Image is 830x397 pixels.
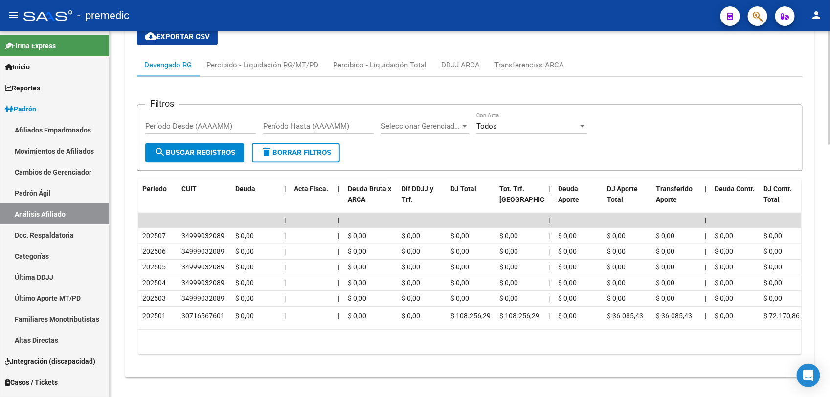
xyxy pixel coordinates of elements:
[145,30,157,42] mat-icon: cloud_download
[142,295,166,303] span: 202503
[142,232,166,240] span: 202507
[607,264,626,271] span: $ 0,00
[705,217,707,224] span: |
[145,97,179,111] h3: Filtros
[348,232,366,240] span: $ 0,00
[544,179,554,222] datatable-header-cell: |
[154,147,166,158] mat-icon: search
[495,179,544,222] datatable-header-cell: Tot. Trf. Bruto
[607,248,626,256] span: $ 0,00
[77,5,130,26] span: - premedic
[5,41,56,51] span: Firma Express
[476,122,497,131] span: Todos
[705,232,706,240] span: |
[715,185,755,193] span: Deuda Contr.
[348,295,366,303] span: $ 0,00
[145,32,210,41] span: Exportar CSV
[181,246,224,258] div: 34999032089
[402,248,420,256] span: $ 0,00
[607,185,638,204] span: DJ Aporte Total
[763,279,782,287] span: $ 0,00
[711,179,760,222] datatable-header-cell: Deuda Contr.
[705,185,707,193] span: |
[338,185,340,193] span: |
[206,60,318,70] div: Percibido - Liquidación RG/MT/PD
[235,279,254,287] span: $ 0,00
[338,312,339,320] span: |
[402,295,420,303] span: $ 0,00
[715,232,733,240] span: $ 0,00
[656,185,693,204] span: Transferido Aporte
[142,279,166,287] span: 202504
[558,185,579,204] span: Deuda Aporte
[348,312,366,320] span: $ 0,00
[763,264,782,271] span: $ 0,00
[333,60,426,70] div: Percibido - Liquidación Total
[402,312,420,320] span: $ 0,00
[5,356,95,367] span: Integración (discapacidad)
[402,232,420,240] span: $ 0,00
[499,185,566,204] span: Tot. Trf. [GEOGRAPHIC_DATA]
[142,248,166,256] span: 202506
[235,248,254,256] span: $ 0,00
[144,60,192,70] div: Devengado RG
[701,179,711,222] datatable-header-cell: |
[705,279,706,287] span: |
[499,232,518,240] span: $ 0,00
[178,179,231,222] datatable-header-cell: CUIT
[231,179,280,222] datatable-header-cell: Deuda
[499,312,539,320] span: $ 108.256,29
[558,295,577,303] span: $ 0,00
[290,179,334,222] datatable-header-cell: Acta Fisca.
[252,143,340,163] button: Borrar Filtros
[8,9,20,21] mat-icon: menu
[5,104,36,114] span: Padrón
[138,179,178,222] datatable-header-cell: Período
[402,279,420,287] span: $ 0,00
[441,60,480,70] div: DDJJ ARCA
[137,28,218,45] button: Exportar CSV
[715,248,733,256] span: $ 0,00
[760,179,808,222] datatable-header-cell: DJ Contr. Total
[284,279,286,287] span: |
[797,364,820,387] div: Open Intercom Messenger
[280,179,290,222] datatable-header-cell: |
[142,312,166,320] span: 202501
[235,232,254,240] span: $ 0,00
[447,179,495,222] datatable-header-cell: DJ Total
[348,248,366,256] span: $ 0,00
[154,149,235,157] span: Buscar Registros
[494,60,564,70] div: Transferencias ARCA
[284,295,286,303] span: |
[142,185,167,193] span: Período
[499,264,518,271] span: $ 0,00
[398,179,447,222] datatable-header-cell: Dif DDJJ y Trf.
[558,248,577,256] span: $ 0,00
[763,295,782,303] span: $ 0,00
[334,179,344,222] datatable-header-cell: |
[607,312,643,320] span: $ 36.085,43
[5,62,30,72] span: Inicio
[181,293,224,305] div: 34999032089
[499,295,518,303] span: $ 0,00
[348,279,366,287] span: $ 0,00
[656,295,674,303] span: $ 0,00
[284,264,286,271] span: |
[607,295,626,303] span: $ 0,00
[548,248,550,256] span: |
[554,179,603,222] datatable-header-cell: Deuda Aporte
[338,232,339,240] span: |
[607,279,626,287] span: $ 0,00
[284,232,286,240] span: |
[294,185,328,193] span: Acta Fisca.
[558,312,577,320] span: $ 0,00
[348,185,391,204] span: Deuda Bruta x ARCA
[344,179,398,222] datatable-header-cell: Deuda Bruta x ARCA
[450,248,469,256] span: $ 0,00
[715,264,733,271] span: $ 0,00
[5,377,58,388] span: Casos / Tickets
[763,312,800,320] span: $ 72.170,86
[142,264,166,271] span: 202505
[381,122,460,131] span: Seleccionar Gerenciador
[656,312,692,320] span: $ 36.085,43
